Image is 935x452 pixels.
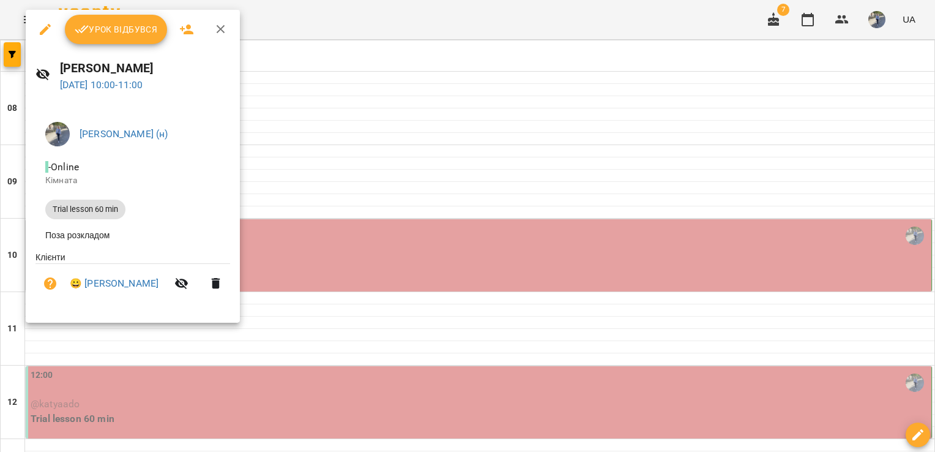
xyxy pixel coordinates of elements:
span: - Online [45,161,81,173]
button: Візит ще не сплачено. Додати оплату? [35,269,65,298]
a: [DATE] 10:00-11:00 [60,79,143,91]
ul: Клієнти [35,251,230,308]
p: Кімната [45,175,220,187]
span: Trial lesson 60 min [45,204,125,215]
h6: [PERSON_NAME] [60,59,231,78]
span: Урок відбувся [75,22,158,37]
img: 9057b12b0e3b5674d2908fc1e5c3d556.jpg [45,122,70,146]
a: [PERSON_NAME] (н) [80,128,168,140]
li: Поза розкладом [35,224,230,246]
button: Урок відбувся [65,15,168,44]
a: 😀 [PERSON_NAME] [70,276,158,291]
